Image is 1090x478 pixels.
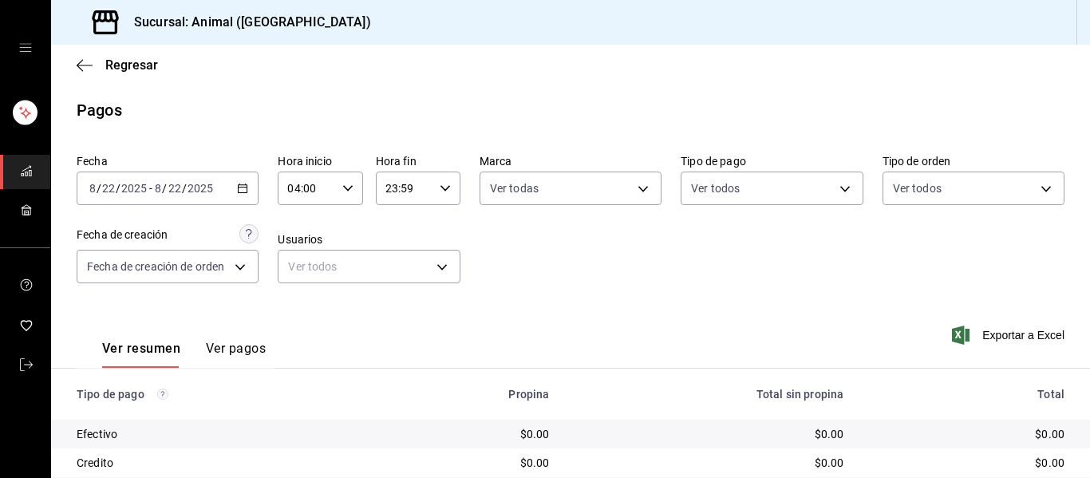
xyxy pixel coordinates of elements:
input: ---- [187,182,214,195]
button: Ver resumen [102,341,180,368]
span: Ver todas [490,180,539,196]
label: Marca [480,156,662,167]
div: $0.00 [402,426,549,442]
div: $0.00 [575,455,844,471]
div: $0.00 [869,455,1064,471]
label: Tipo de orden [883,156,1064,167]
span: Fecha de creación de orden [87,259,224,275]
span: / [162,182,167,195]
div: $0.00 [869,426,1064,442]
svg: Los pagos realizados con Pay y otras terminales son montos brutos. [157,389,168,400]
input: -- [89,182,97,195]
div: Efectivo [77,426,377,442]
span: Regresar [105,57,158,73]
input: ---- [120,182,148,195]
div: navigation tabs [102,341,266,368]
label: Tipo de pago [681,156,863,167]
button: Exportar a Excel [955,326,1064,345]
label: Fecha [77,156,259,167]
input: -- [154,182,162,195]
span: / [97,182,101,195]
button: Regresar [77,57,158,73]
input: -- [168,182,182,195]
div: Fecha de creación [77,227,168,243]
div: $0.00 [575,426,844,442]
label: Usuarios [278,234,460,245]
div: Total [869,388,1064,401]
span: / [116,182,120,195]
div: Credito [77,455,377,471]
div: Pagos [77,98,122,122]
div: Propina [402,388,549,401]
div: Ver todos [278,250,460,283]
div: Total sin propina [575,388,844,401]
span: - [149,182,152,195]
label: Hora fin [376,156,460,167]
span: Ver todos [691,180,740,196]
input: -- [101,182,116,195]
button: Ver pagos [206,341,266,368]
div: Tipo de pago [77,388,377,401]
span: Ver todos [893,180,942,196]
label: Hora inicio [278,156,362,167]
span: / [182,182,187,195]
div: $0.00 [402,455,549,471]
button: open drawer [19,41,32,54]
h3: Sucursal: Animal ([GEOGRAPHIC_DATA]) [121,13,371,32]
